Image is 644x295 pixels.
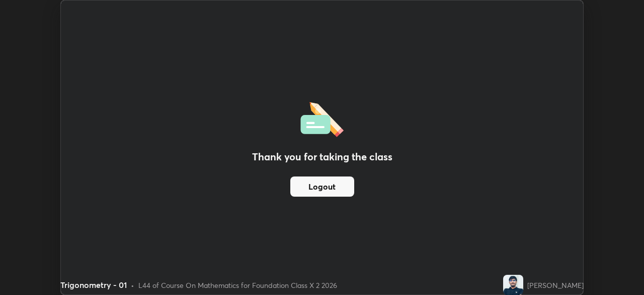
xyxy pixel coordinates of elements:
img: offlineFeedback.1438e8b3.svg [300,99,344,137]
div: • [131,280,134,290]
div: Trigonometry - 01 [60,279,127,291]
div: [PERSON_NAME] [527,280,584,290]
img: ea62045dcba94a269b5809ccd5d93662.jpg [503,275,523,295]
button: Logout [290,176,354,197]
div: L44 of Course On Mathematics for Foundation Class X 2 2026 [138,280,337,290]
h2: Thank you for taking the class [252,149,392,164]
